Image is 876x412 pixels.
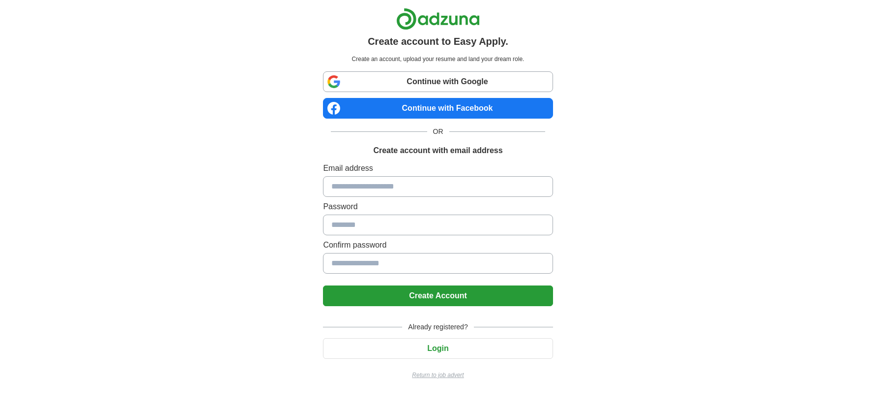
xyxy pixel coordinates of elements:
[368,34,508,49] h1: Create account to Easy Apply.
[323,344,553,352] a: Login
[323,201,553,213] label: Password
[402,322,473,332] span: Already registered?
[323,98,553,119] a: Continue with Facebook
[323,239,553,251] label: Confirm password
[323,371,553,380] a: Return to job advert
[325,55,551,63] p: Create an account, upload your resume and land your dream role.
[323,71,553,92] a: Continue with Google
[427,127,449,137] span: OR
[323,162,553,174] label: Email address
[323,285,553,306] button: Create Account
[373,145,502,157] h1: Create account with email address
[396,8,480,30] img: Adzuna logo
[323,338,553,359] button: Login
